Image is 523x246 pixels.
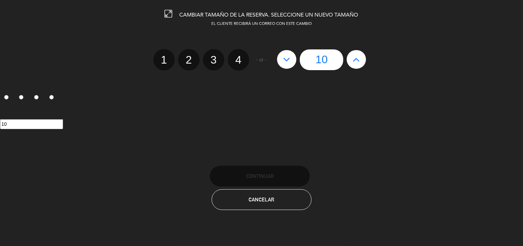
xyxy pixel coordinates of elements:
[180,12,359,18] span: CAMBIAR TAMAÑO DE LA RESERVA. SELECCIONE UN NUEVO TAMAÑO
[249,197,274,202] span: Cancelar
[257,56,267,64] span: - or -
[178,49,200,70] label: 2
[211,22,312,26] span: EL CLIENTE RECIBIRÁ UN CORREO CON ESTE CAMBIO
[246,173,274,179] span: Continuar
[212,189,312,210] button: Cancelar
[34,95,39,100] input: 3
[45,92,60,104] label: 4
[153,49,175,70] label: 1
[49,95,54,100] input: 4
[203,49,224,70] label: 3
[210,166,310,187] button: Continuar
[19,95,23,100] input: 2
[228,49,249,70] label: 4
[30,92,46,104] label: 3
[4,95,9,100] input: 1
[15,92,30,104] label: 2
